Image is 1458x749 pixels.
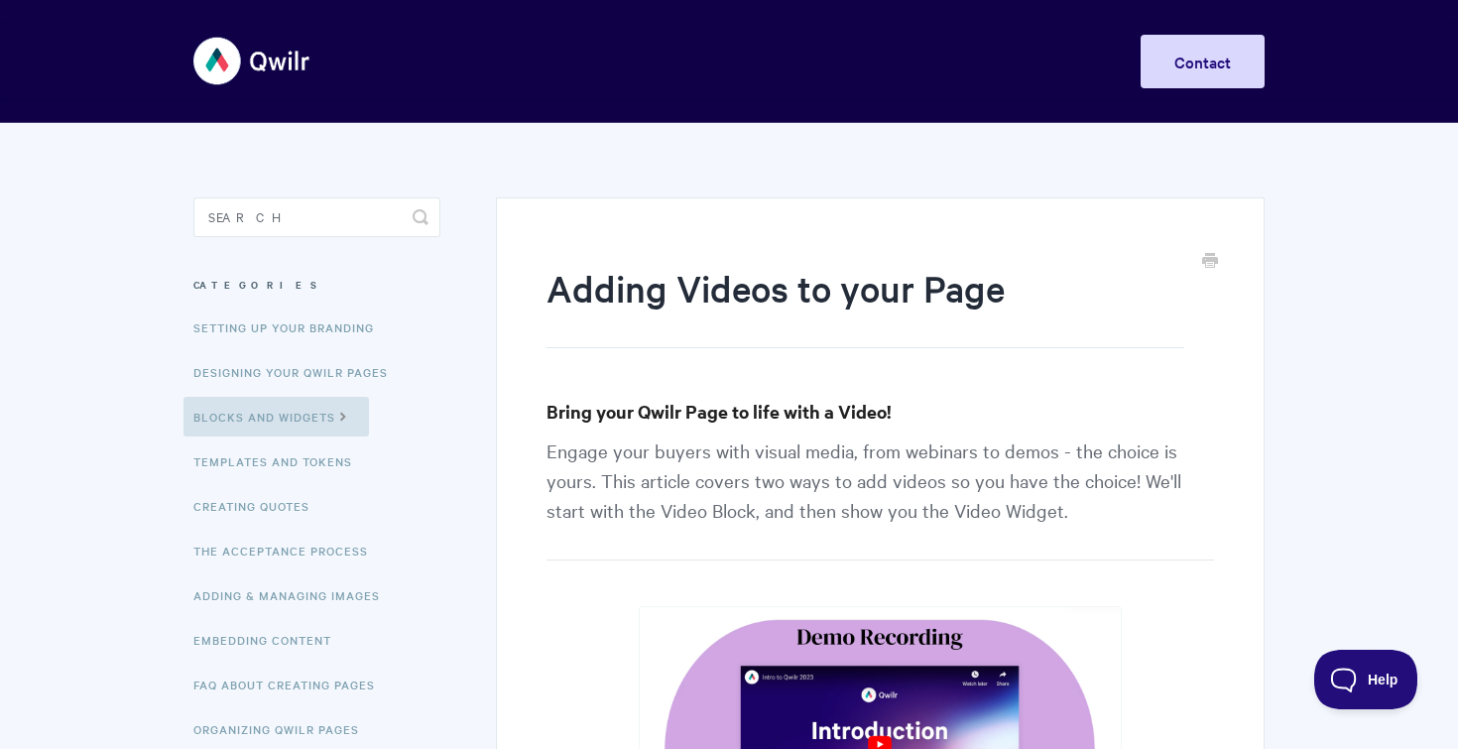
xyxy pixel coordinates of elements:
[193,709,374,749] a: Organizing Qwilr Pages
[1141,35,1265,88] a: Contact
[547,398,1214,426] h3: Bring your Qwilr Page to life with a Video!
[193,441,367,481] a: Templates and Tokens
[193,267,440,303] h3: Categories
[193,620,346,660] a: Embedding Content
[193,308,389,347] a: Setting up your Branding
[547,436,1214,561] p: Engage your buyers with visual media, from webinars to demos - the choice is yours. This article ...
[193,24,311,98] img: Qwilr Help Center
[1202,251,1218,273] a: Print this Article
[193,352,403,392] a: Designing Your Qwilr Pages
[193,665,390,704] a: FAQ About Creating Pages
[1314,650,1418,709] iframe: Toggle Customer Support
[193,486,324,526] a: Creating Quotes
[547,263,1184,348] h1: Adding Videos to your Page
[193,531,383,570] a: The Acceptance Process
[183,397,369,437] a: Blocks and Widgets
[193,575,395,615] a: Adding & Managing Images
[193,197,440,237] input: Search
